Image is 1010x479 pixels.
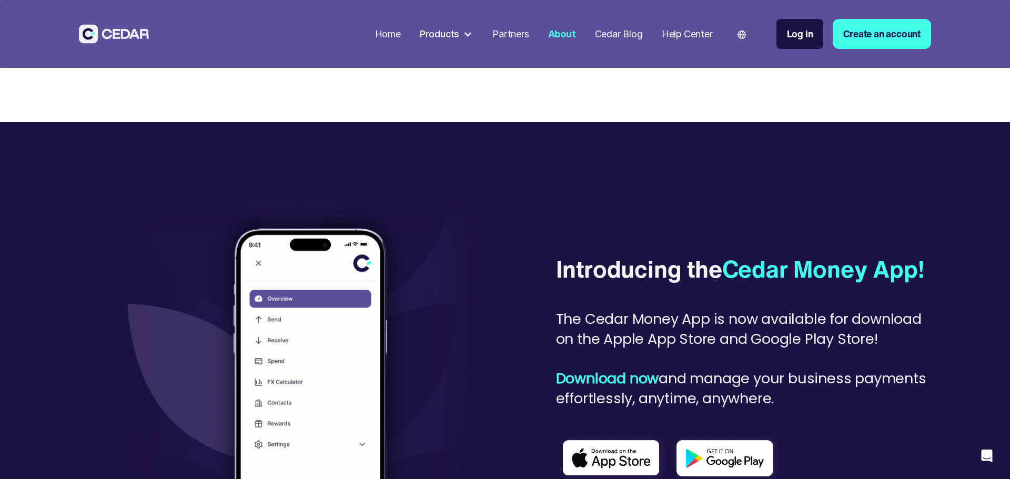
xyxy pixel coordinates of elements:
div: Open Intercom Messenger [974,443,999,468]
a: Help Center [657,22,718,46]
a: Home [370,22,406,46]
a: Cedar Blog [590,22,648,46]
div: Cedar Blog [595,27,643,41]
strong: Download now [556,369,659,388]
div: Log in [787,27,813,41]
a: About [543,22,581,46]
img: world icon [738,30,746,39]
a: Log in [776,19,824,49]
div: Products [420,27,459,41]
div: Home [375,27,401,41]
div: Products [415,22,478,46]
div: The Cedar Money App is now available for download on the Apple App Store and Google Play Store! a... [556,309,931,409]
a: Create an account [833,19,931,49]
div: About [548,27,576,41]
span: Cedar Money App! [722,251,925,286]
a: Partners [488,22,533,46]
div: Introducing the [556,252,925,286]
div: Help Center [662,27,713,41]
div: Partners [492,27,529,41]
